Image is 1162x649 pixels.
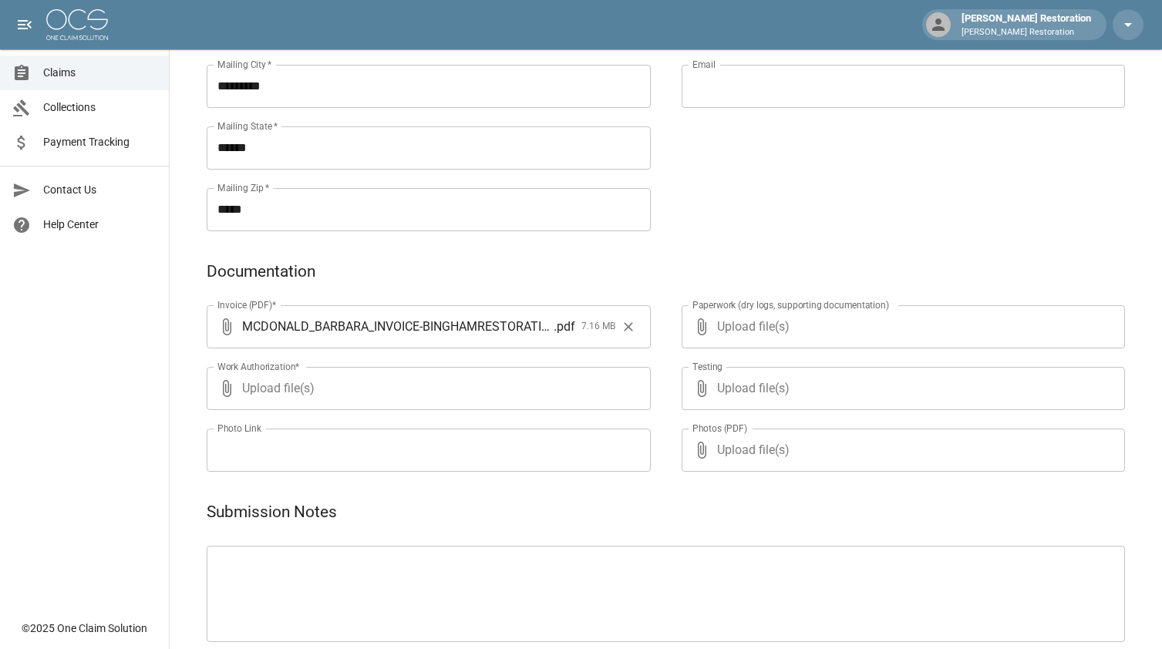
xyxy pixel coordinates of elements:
[43,65,157,81] span: Claims
[242,318,554,335] span: MCDONALD_BARBARA_INVOICE-BINGHAMRESTORATION-LVN
[717,367,1084,410] span: Upload file(s)
[955,11,1097,39] div: [PERSON_NAME] Restoration
[617,315,640,338] button: Clear
[692,422,747,435] label: Photos (PDF)
[692,298,889,311] label: Paperwork (dry logs, supporting documentation)
[46,9,108,40] img: ocs-logo-white-transparent.png
[217,298,277,311] label: Invoice (PDF)*
[22,620,147,636] div: © 2025 One Claim Solution
[242,367,609,410] span: Upload file(s)
[717,429,1084,472] span: Upload file(s)
[43,99,157,116] span: Collections
[692,360,722,373] label: Testing
[692,58,716,71] label: Email
[962,26,1091,39] p: [PERSON_NAME] Restoration
[554,318,575,335] span: . pdf
[217,181,270,194] label: Mailing Zip
[43,182,157,198] span: Contact Us
[581,319,615,335] span: 7.16 MB
[217,119,278,133] label: Mailing State
[9,9,40,40] button: open drawer
[43,217,157,233] span: Help Center
[43,134,157,150] span: Payment Tracking
[217,422,261,435] label: Photo Link
[217,360,300,373] label: Work Authorization*
[217,58,272,71] label: Mailing City
[717,305,1084,348] span: Upload file(s)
